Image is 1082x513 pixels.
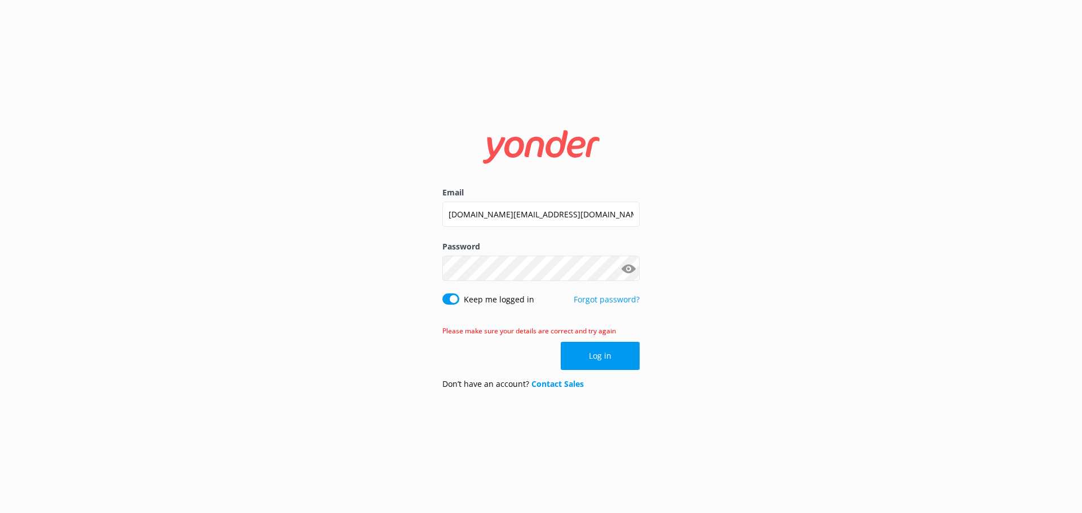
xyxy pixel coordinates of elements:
[464,293,534,306] label: Keep me logged in
[617,257,640,280] button: Show password
[531,378,584,389] a: Contact Sales
[574,294,640,305] a: Forgot password?
[442,202,640,227] input: user@emailaddress.com
[561,342,640,370] button: Log in
[442,378,584,390] p: Don’t have an account?
[442,186,640,199] label: Email
[442,240,640,253] label: Password
[442,326,616,336] span: Please make sure your details are correct and try again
